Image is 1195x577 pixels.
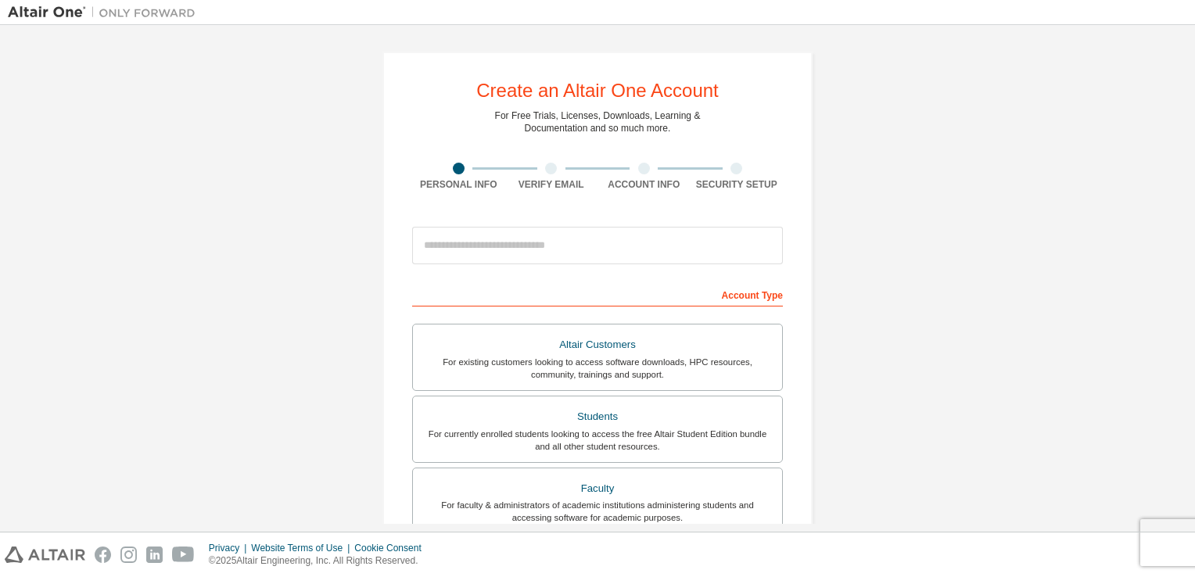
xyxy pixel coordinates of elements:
[422,499,773,524] div: For faculty & administrators of academic institutions administering students and accessing softwa...
[495,109,701,134] div: For Free Trials, Licenses, Downloads, Learning & Documentation and so much more.
[422,406,773,428] div: Students
[120,547,137,563] img: instagram.svg
[5,547,85,563] img: altair_logo.svg
[422,478,773,500] div: Faculty
[209,542,251,554] div: Privacy
[354,542,430,554] div: Cookie Consent
[691,178,784,191] div: Security Setup
[8,5,203,20] img: Altair One
[476,81,719,100] div: Create an Altair One Account
[422,428,773,453] div: For currently enrolled students looking to access the free Altair Student Edition bundle and all ...
[146,547,163,563] img: linkedin.svg
[422,334,773,356] div: Altair Customers
[412,178,505,191] div: Personal Info
[172,547,195,563] img: youtube.svg
[422,356,773,381] div: For existing customers looking to access software downloads, HPC resources, community, trainings ...
[505,178,598,191] div: Verify Email
[412,281,783,306] div: Account Type
[597,178,691,191] div: Account Info
[251,542,354,554] div: Website Terms of Use
[209,554,431,568] p: © 2025 Altair Engineering, Inc. All Rights Reserved.
[95,547,111,563] img: facebook.svg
